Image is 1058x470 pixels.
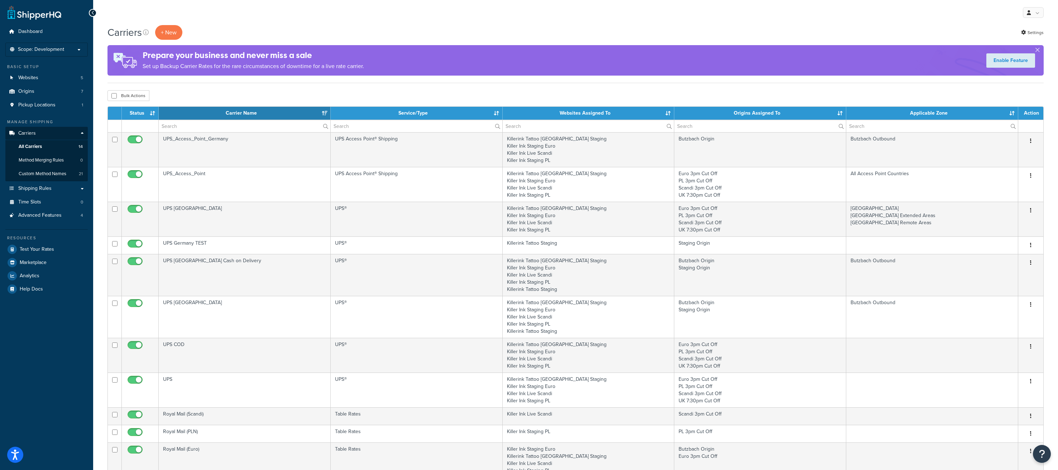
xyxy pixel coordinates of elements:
div: Resources [5,235,88,241]
td: Killerink Tattoo [GEOGRAPHIC_DATA] Staging Killer Ink Staging Euro Killer Ink Live Scandi Killer ... [503,373,675,407]
span: Help Docs [20,286,43,292]
td: Staging Origin [674,236,846,254]
li: Websites [5,71,88,85]
td: Killer Ink Live Scandi [503,407,675,425]
span: Websites [18,75,38,81]
span: Pickup Locations [18,102,56,108]
a: Shipping Rules [5,182,88,195]
a: Method Merging Rules 0 [5,154,88,167]
span: Advanced Features [18,212,62,219]
li: Advanced Features [5,209,88,222]
a: Custom Method Names 21 [5,167,88,181]
td: Royal Mail (PLN) [159,425,331,442]
span: Custom Method Names [19,171,66,177]
th: Status: activate to sort column ascending [122,107,159,120]
input: Search [159,120,330,132]
td: Table Rates [331,425,503,442]
th: Carrier Name: activate to sort column ascending [159,107,331,120]
li: Carriers [5,127,88,181]
span: 0 [80,157,83,163]
div: Manage Shipping [5,119,88,125]
td: Butzbach Origin Staging Origin [674,254,846,296]
span: Dashboard [18,29,43,35]
input: Search [674,120,846,132]
td: UPS_Access_Point_Germany [159,132,331,167]
h1: Carriers [107,25,142,39]
a: Advanced Features 4 [5,209,88,222]
td: UPS [GEOGRAPHIC_DATA] [159,202,331,236]
a: Enable Feature [986,53,1035,68]
span: Time Slots [18,199,41,205]
img: ad-rules-rateshop-fe6ec290ccb7230408bd80ed9643f0289d75e0ffd9eb532fc0e269fcd187b520.png [107,45,143,76]
td: Royal Mail (Scandi) [159,407,331,425]
div: Basic Setup [5,64,88,70]
td: Table Rates [331,407,503,425]
a: All Carriers 14 [5,140,88,153]
th: Origins Assigned To: activate to sort column ascending [674,107,846,120]
li: Pickup Locations [5,99,88,112]
span: 4 [81,212,83,219]
td: UPS® [331,296,503,338]
span: 7 [81,88,83,95]
td: UPS® [331,202,503,236]
span: Carriers [18,130,36,136]
td: Killerink Tattoo [GEOGRAPHIC_DATA] Staging Killer Ink Staging Euro Killer Ink Live Scandi Killer ... [503,202,675,236]
span: 5 [81,75,83,81]
span: Method Merging Rules [19,157,64,163]
td: UPS [GEOGRAPHIC_DATA] [159,296,331,338]
td: Killer Ink Staging PL [503,425,675,442]
li: Analytics [5,269,88,282]
span: All Carriers [19,144,42,150]
td: Butzbach Outbound [846,132,1018,167]
li: Method Merging Rules [5,154,88,167]
span: 0 [81,199,83,205]
td: Killerink Tattoo [GEOGRAPHIC_DATA] Staging Killer Ink Staging Euro Killer Ink Live Scandi Killer ... [503,254,675,296]
span: 21 [79,171,83,177]
span: Test Your Rates [20,246,54,253]
td: Killerink Tattoo [GEOGRAPHIC_DATA] Staging Killer Ink Staging Euro Killer Ink Live Scandi Killer ... [503,296,675,338]
td: Euro 3pm Cut Off PL 3pm Cut Off Scandi 3pm Cut Off UK 7:30pm Cut Off [674,373,846,407]
span: 1 [82,102,83,108]
td: Butzbach Origin [674,132,846,167]
span: Scope: Development [18,47,64,53]
input: Search [331,120,502,132]
th: Service/Type: activate to sort column ascending [331,107,503,120]
td: Butzbach Outbound [846,254,1018,296]
td: Butzbach Outbound [846,296,1018,338]
td: Euro 3pm Cut Off PL 3pm Cut Off Scandi 3pm Cut Off UK 7:30pm Cut Off [674,167,846,202]
span: 14 [78,144,83,150]
span: Marketplace [20,260,47,266]
td: UPS® [331,338,503,373]
td: Killerink Tattoo [GEOGRAPHIC_DATA] Staging Killer Ink Staging Euro Killer Ink Live Scandi Killer ... [503,132,675,167]
li: Origins [5,85,88,98]
td: UPS_Access_Point [159,167,331,202]
td: UPS® [331,254,503,296]
a: Marketplace [5,256,88,269]
a: Help Docs [5,283,88,296]
td: Butzbach Origin Staging Origin [674,296,846,338]
th: Websites Assigned To: activate to sort column ascending [503,107,675,120]
a: Dashboard [5,25,88,38]
td: UPS Access Point® Shipping [331,132,503,167]
span: Shipping Rules [18,186,52,192]
a: Settings [1021,28,1044,38]
input: Search [503,120,674,132]
td: Euro 3pm Cut Off PL 3pm Cut Off Scandi 3pm Cut Off UK 7:30pm Cut Off [674,338,846,373]
td: UPS Germany TEST [159,236,331,254]
td: [GEOGRAPHIC_DATA] [GEOGRAPHIC_DATA] Extended Areas [GEOGRAPHIC_DATA] Remote Areas [846,202,1018,236]
td: UPS [159,373,331,407]
a: Test Your Rates [5,243,88,256]
a: Pickup Locations 1 [5,99,88,112]
li: All Carriers [5,140,88,153]
td: UPS COD [159,338,331,373]
td: UPS® [331,236,503,254]
button: Open Resource Center [1033,445,1051,463]
a: Time Slots 0 [5,196,88,209]
span: Origins [18,88,34,95]
td: UPS Access Point® Shipping [331,167,503,202]
a: Origins 7 [5,85,88,98]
